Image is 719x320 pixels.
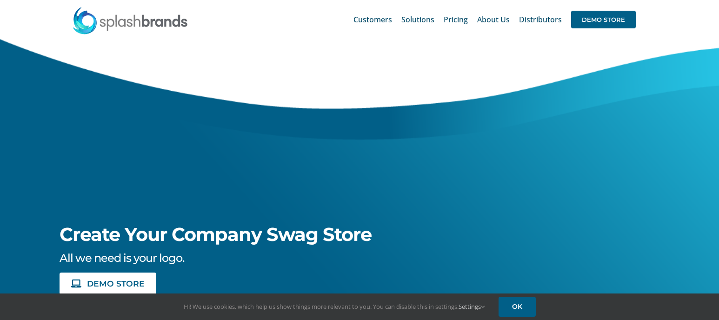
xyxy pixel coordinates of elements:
span: DEMO STORE [87,280,145,287]
a: Distributors [519,5,562,34]
span: Hi! We use cookies, which help us show things more relevant to you. You can disable this in setti... [184,302,485,311]
span: Distributors [519,16,562,23]
a: DEMO STORE [60,273,156,294]
span: Customers [353,16,392,23]
a: Pricing [444,5,468,34]
a: OK [499,297,536,317]
a: DEMO STORE [571,5,636,34]
a: Customers [353,5,392,34]
span: Pricing [444,16,468,23]
span: Create Your Company Swag Store [60,223,372,246]
span: About Us [477,16,510,23]
span: Solutions [401,16,434,23]
nav: Main Menu [353,5,636,34]
a: Settings [459,302,485,311]
span: DEMO STORE [571,11,636,28]
span: All we need is your logo. [60,251,184,265]
img: SplashBrands.com Logo [72,7,188,34]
